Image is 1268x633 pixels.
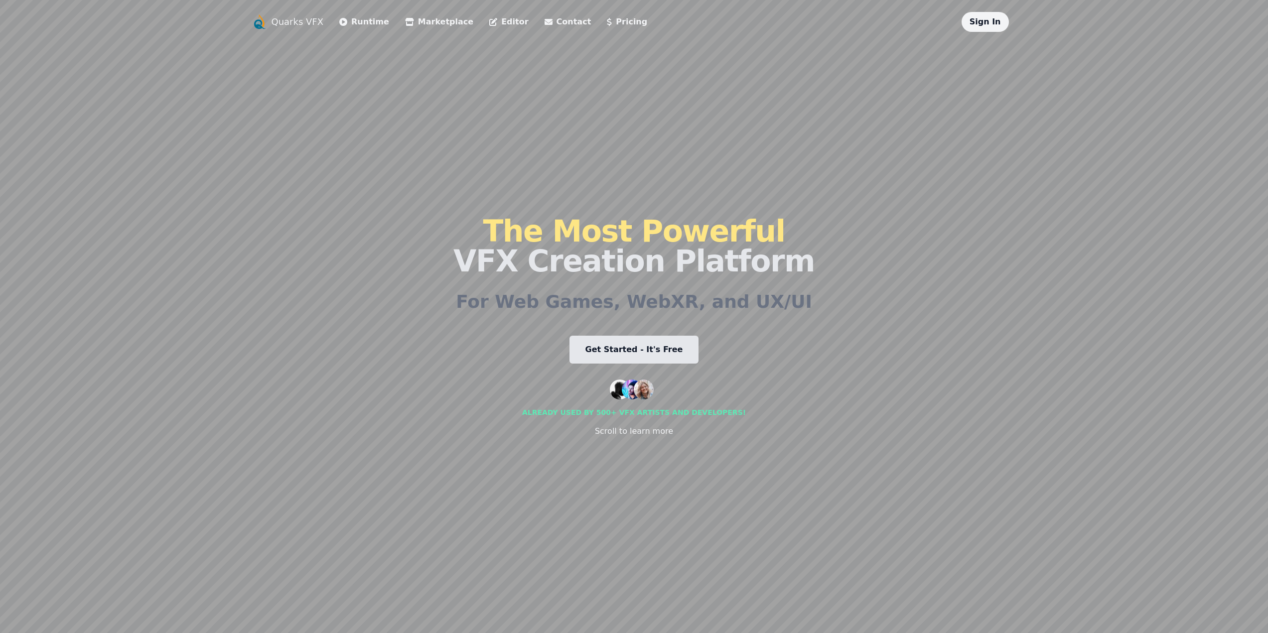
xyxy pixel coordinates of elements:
[634,380,654,399] img: customer 3
[595,425,673,437] div: Scroll to learn more
[339,16,389,28] a: Runtime
[970,17,1001,26] a: Sign In
[622,380,642,399] img: customer 2
[569,336,699,364] a: Get Started - It's Free
[522,407,746,417] div: Already used by 500+ vfx artists and developers!
[610,380,630,399] img: customer 1
[545,16,591,28] a: Contact
[483,214,785,249] span: The Most Powerful
[607,16,647,28] a: Pricing
[272,15,324,29] a: Quarks VFX
[456,292,812,312] h2: For Web Games, WebXR, and UX/UI
[453,216,815,276] h1: VFX Creation Platform
[489,16,528,28] a: Editor
[405,16,473,28] a: Marketplace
